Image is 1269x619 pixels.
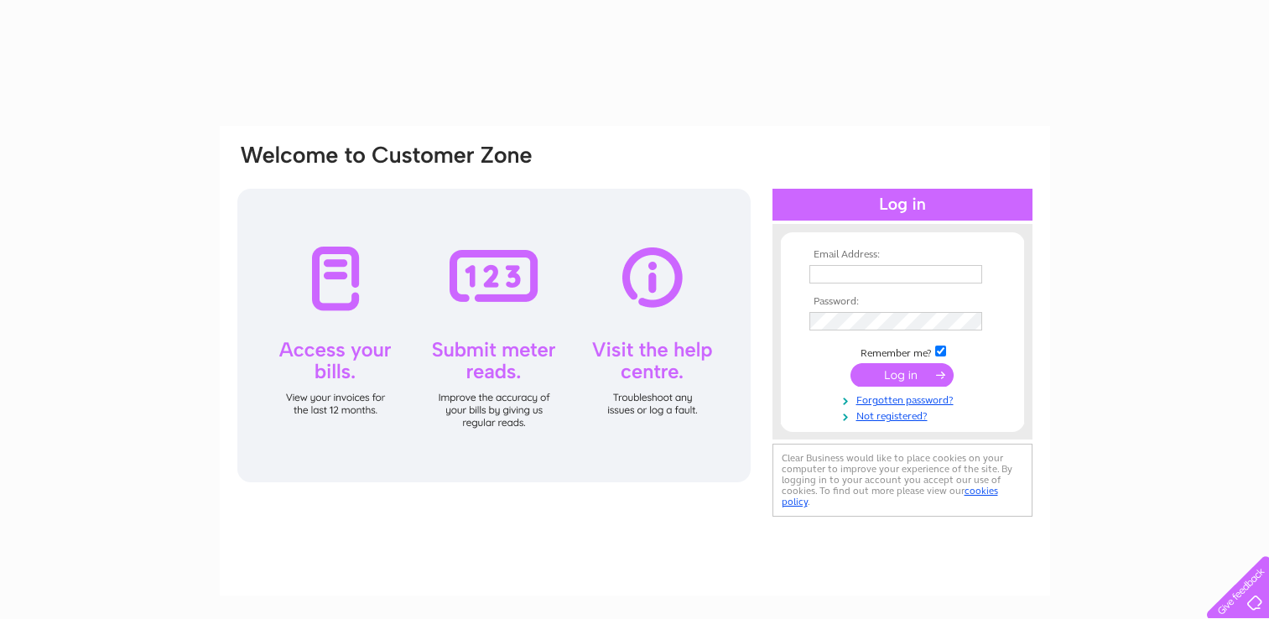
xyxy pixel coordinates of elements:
td: Remember me? [805,343,1000,360]
th: Email Address: [805,249,1000,261]
input: Submit [850,363,954,387]
div: Clear Business would like to place cookies on your computer to improve your experience of the sit... [772,444,1032,517]
a: Not registered? [809,407,1000,423]
a: Forgotten password? [809,391,1000,407]
a: cookies policy [782,485,998,507]
th: Password: [805,296,1000,308]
